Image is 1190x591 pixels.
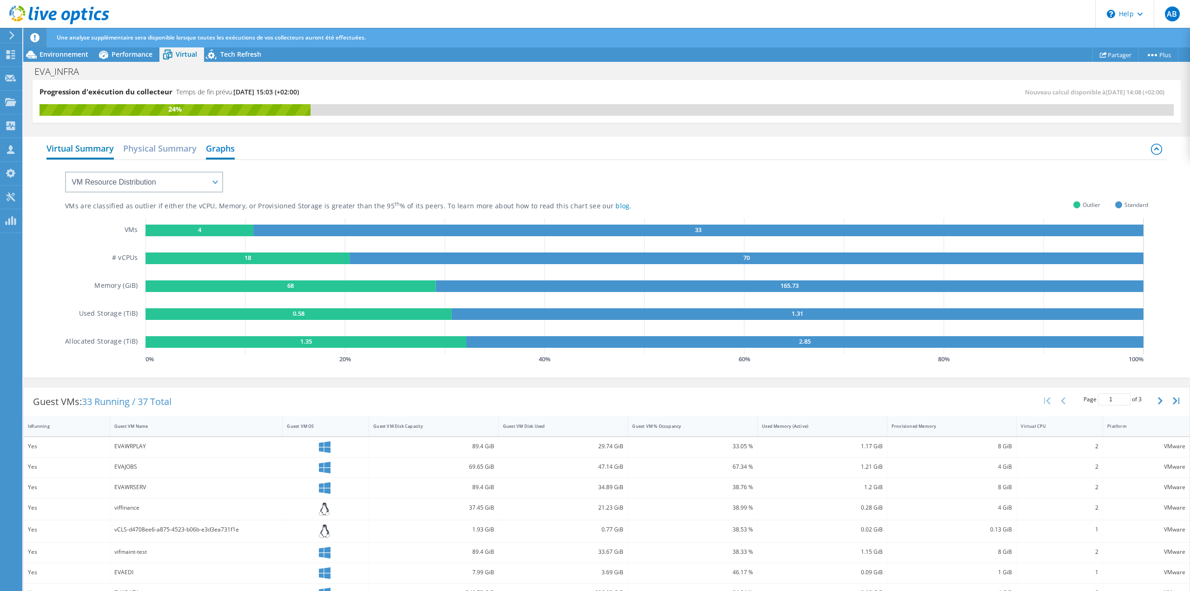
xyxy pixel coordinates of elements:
div: VMware [1107,547,1185,557]
div: 1.93 GiB [373,525,494,535]
span: Page of [1084,393,1142,405]
span: Standard [1124,199,1148,210]
div: viffinance [114,503,278,513]
div: 0.28 GiB [762,503,883,513]
div: 24% [40,104,311,114]
div: 89.4 GiB [373,547,494,557]
svg: \n [1107,10,1115,18]
span: 3 [1138,395,1142,403]
text: 2.85 [799,337,811,345]
span: Virtual [176,50,197,59]
div: 4 GiB [892,503,1012,513]
div: 34.89 GiB [503,482,624,492]
div: Guest VMs: [24,387,181,416]
div: 2 [1021,462,1098,472]
text: 18 [244,253,251,262]
div: 38.76 % [632,482,753,492]
div: 38.99 % [632,503,753,513]
span: [DATE] 14:08 (+02:00) [1106,88,1164,96]
div: Provisioned Memory [892,423,1001,429]
text: 40 % [539,355,550,363]
div: 0.13 GiB [892,525,1012,535]
text: 0.58 [293,309,304,318]
span: 33 Running / 37 Total [82,395,172,408]
div: EVAEDI [114,567,278,578]
div: Virtual CPU [1021,423,1087,429]
div: 89.4 GiB [373,441,494,452]
div: 1 [1021,567,1098,578]
div: 29.74 GiB [503,441,624,452]
a: Plus [1138,47,1178,62]
div: 8 GiB [892,482,1012,492]
span: Une analyse supplémentaire sera disponible lorsque toutes les exécutions de vos collecteurs auron... [57,33,366,41]
div: 0.02 GiB [762,525,883,535]
div: vifmaint-test [114,547,278,557]
div: EVAJOBS [114,462,278,472]
div: EVAWRSERV [114,482,278,492]
div: 4 GiB [892,462,1012,472]
span: Outlier [1083,199,1100,210]
div: 2 [1021,441,1098,452]
div: 8 GiB [892,441,1012,452]
div: Yes [28,567,106,578]
span: [DATE] 15:03 (+02:00) [233,87,299,96]
div: Yes [28,482,106,492]
div: 1 GiB [892,567,1012,578]
div: EVAWRPLAY [114,441,278,452]
div: 2 [1021,503,1098,513]
div: 0.77 GiB [503,525,624,535]
text: 70 [743,253,750,262]
text: 165.73 [780,281,799,290]
div: 33.67 GiB [503,547,624,557]
div: 2 [1021,547,1098,557]
h5: # vCPUs [112,252,138,264]
div: 89.4 GiB [373,482,494,492]
div: 3.69 GiB [503,567,624,578]
h5: Allocated Storage (TiB) [65,336,138,348]
span: Nouveau calcul disponible à [1025,88,1169,96]
div: IsRunning [28,423,94,429]
div: Guest VM % Occupancy [632,423,742,429]
h5: VMs [125,225,138,236]
div: 1.21 GiB [762,462,883,472]
div: Guest VM Disk Capacity [373,423,483,429]
div: Yes [28,525,106,535]
text: 0 % [145,355,154,363]
input: jump to page [1098,393,1130,405]
div: 46.17 % [632,567,753,578]
svg: GaugeChartPercentageAxisTexta [145,354,1148,364]
text: 1.31 [792,309,803,318]
h1: EVA_INFRA [30,66,93,77]
div: 38.53 % [632,525,753,535]
div: Guest VM Name [114,423,267,429]
h2: Physical Summary [123,139,197,158]
div: Yes [28,547,106,557]
div: 1.15 GiB [762,547,883,557]
h2: Virtual Summary [46,139,114,159]
div: Yes [28,462,106,472]
h5: Memory (GiB) [94,280,138,292]
div: VMware [1107,567,1185,578]
div: 67.34 % [632,462,753,472]
a: Partager [1092,47,1139,62]
div: 47.14 GiB [503,462,624,472]
div: Guest VM OS [287,423,353,429]
h5: Used Storage (TiB) [79,308,138,320]
div: VMs are classified as outlier if either the vCPU, Memory, or Provisioned Storage is greater than ... [65,202,678,211]
h4: Temps de fin prévu: [176,87,299,97]
div: vCLS-d4708ee6-a875-4523-b06b-e3d3ea731f1e [114,525,278,535]
text: 4 [198,226,201,234]
div: Yes [28,441,106,452]
div: 1.17 GiB [762,441,883,452]
a: blog [615,201,629,210]
div: 0.09 GiB [762,567,883,578]
div: 7.99 GiB [373,567,494,578]
div: 21.23 GiB [503,503,624,513]
div: 1.2 GiB [762,482,883,492]
span: Environnement [40,50,88,59]
text: 80 % [938,355,950,363]
div: Platform [1107,423,1174,429]
span: AB [1165,7,1180,21]
div: VMware [1107,482,1185,492]
div: Yes [28,503,106,513]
